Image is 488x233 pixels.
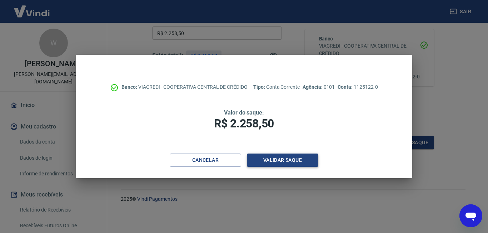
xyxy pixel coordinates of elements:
[338,83,378,91] p: 1125122-0
[121,84,138,90] span: Banco:
[170,154,241,167] button: Cancelar
[253,83,300,91] p: Conta Corrente
[214,117,274,130] span: R$ 2.258,50
[224,109,264,116] span: Valor do saque:
[338,84,354,90] span: Conta:
[303,83,335,91] p: 0101
[247,154,318,167] button: Validar saque
[303,84,324,90] span: Agência:
[253,84,266,90] span: Tipo:
[121,83,248,91] p: VIACREDI - COOPERATIVA CENTRAL DE CRÉDIDO
[459,204,482,227] iframe: Botão para abrir a janela de mensagens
